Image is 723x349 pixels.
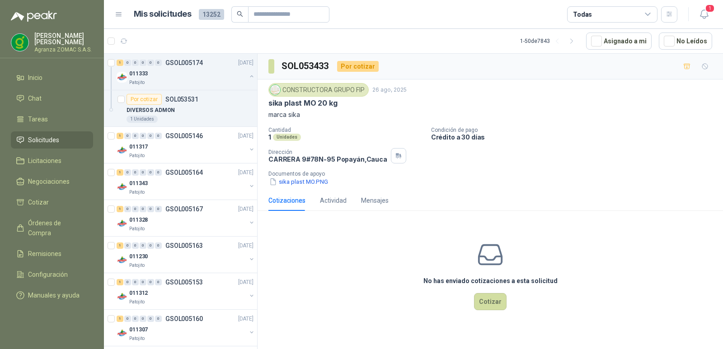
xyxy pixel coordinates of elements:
[238,59,254,67] p: [DATE]
[11,111,93,128] a: Tareas
[129,252,148,261] p: 011230
[238,168,254,177] p: [DATE]
[140,206,146,212] div: 0
[147,60,154,66] div: 0
[147,133,154,139] div: 0
[155,133,162,139] div: 0
[132,279,139,285] div: 0
[28,290,80,300] span: Manuales y ayuda
[140,133,146,139] div: 0
[155,279,162,285] div: 0
[132,242,139,249] div: 0
[238,278,254,287] p: [DATE]
[320,195,347,205] div: Actividad
[268,171,719,177] p: Documentos de apoyo
[11,214,93,242] a: Órdenes de Compra
[165,206,203,212] p: GSOL005167
[127,116,158,123] div: 1 Unidades
[34,47,93,52] p: Agranza ZOMAC S.A.S.
[140,316,146,322] div: 0
[147,206,154,212] div: 0
[134,8,192,21] h1: Mis solicitudes
[124,279,131,285] div: 0
[140,242,146,249] div: 0
[124,316,131,322] div: 0
[11,173,93,190] a: Negociaciones
[165,60,203,66] p: GSOL005174
[11,90,93,107] a: Chat
[124,133,131,139] div: 0
[270,85,280,95] img: Company Logo
[268,98,338,108] p: sika plast MO 20 kg
[147,316,154,322] div: 0
[237,11,243,17] span: search
[34,33,93,45] p: [PERSON_NAME] [PERSON_NAME]
[129,70,148,78] p: 011333
[28,197,49,207] span: Cotizar
[268,149,387,155] p: Dirección
[11,152,93,169] a: Licitaciones
[132,60,139,66] div: 0
[28,114,48,124] span: Tareas
[127,94,162,105] div: Por cotizar
[423,276,558,286] h3: No has enviado cotizaciones a esta solicitud
[117,169,123,176] div: 1
[129,335,145,342] p: Patojito
[117,204,255,233] a: 1 0 0 0 0 0 GSOL005167[DATE] Company Logo011328Patojito
[117,313,255,342] a: 1 0 0 0 0 0 GSOL005160[DATE] Company Logo011307Patojito
[117,57,255,86] a: 1 0 0 0 0 0 GSOL005174[DATE] Company Logo011333Patojito
[155,242,162,249] div: 0
[147,169,154,176] div: 0
[273,134,301,141] div: Unidades
[238,315,254,323] p: [DATE]
[705,4,715,13] span: 1
[129,262,145,269] p: Patojito
[11,266,93,283] a: Configuración
[28,249,61,259] span: Remisiones
[11,194,93,211] a: Cotizar
[117,240,255,269] a: 1 0 0 0 0 0 GSOL005163[DATE] Company Logo011230Patojito
[117,145,127,156] img: Company Logo
[165,169,203,176] p: GSOL005164
[124,206,131,212] div: 0
[117,316,123,322] div: 1
[117,133,123,139] div: 1
[129,289,148,298] p: 011312
[147,242,154,249] div: 0
[268,127,424,133] p: Cantidad
[129,189,145,196] p: Patojito
[28,218,85,238] span: Órdenes de Compra
[11,34,28,51] img: Company Logo
[132,316,139,322] div: 0
[28,177,70,186] span: Negociaciones
[155,169,162,176] div: 0
[129,216,148,224] p: 011328
[129,225,145,233] p: Patojito
[117,167,255,196] a: 1 0 0 0 0 0 GSOL005164[DATE] Company Logo011343Patojito
[11,11,57,22] img: Logo peakr
[268,177,329,186] button: sika plast MO.PNG
[361,195,389,205] div: Mensajes
[696,6,712,23] button: 1
[117,277,255,306] a: 1 0 0 0 0 0 GSOL005153[DATE] Company Logo011312Patojito
[124,60,131,66] div: 0
[199,9,224,20] span: 13252
[474,293,507,310] button: Cotizar
[140,60,146,66] div: 0
[28,93,42,103] span: Chat
[28,156,61,166] span: Licitaciones
[117,242,123,249] div: 1
[573,9,592,19] div: Todas
[124,242,131,249] div: 0
[586,33,652,50] button: Asignado a mi
[129,179,148,188] p: 011343
[124,169,131,176] div: 0
[129,298,145,306] p: Patojito
[117,255,127,265] img: Company Logo
[268,195,305,205] div: Cotizaciones
[165,316,203,322] p: GSOL005160
[117,130,255,159] a: 1 0 0 0 0 0 GSOL005146[DATE] Company Logo011317Patojito
[140,169,146,176] div: 0
[165,96,198,102] p: SOL053531
[268,110,712,120] p: marca sika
